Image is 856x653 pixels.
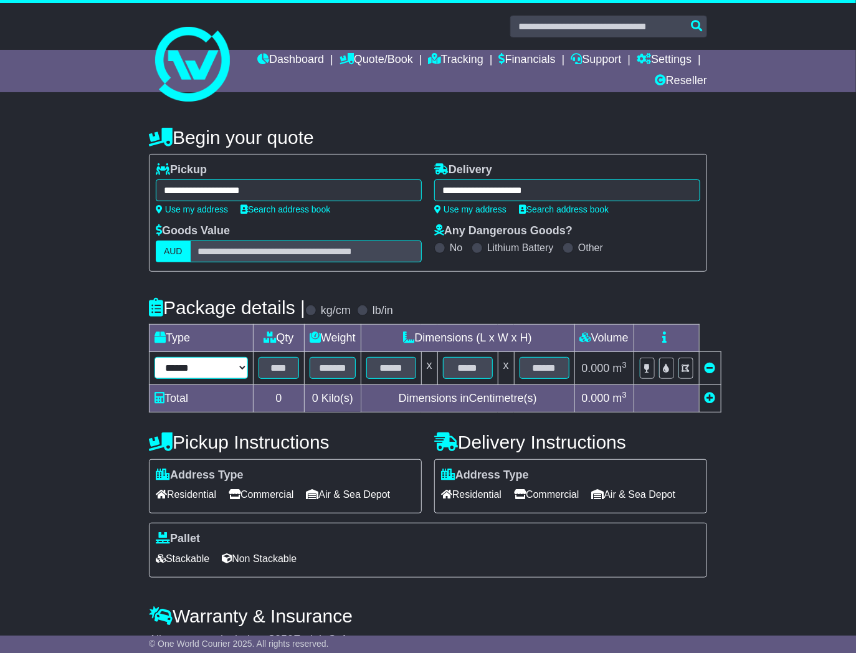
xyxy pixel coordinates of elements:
[361,384,574,412] td: Dimensions in Centimetre(s)
[340,50,413,71] a: Quote/Book
[156,532,200,546] label: Pallet
[257,50,324,71] a: Dashboard
[149,606,707,626] h4: Warranty & Insurance
[150,325,254,352] td: Type
[222,549,297,568] span: Non Stackable
[305,325,361,352] td: Weight
[613,362,627,374] span: m
[156,549,209,568] span: Stackable
[434,224,573,238] label: Any Dangerous Goods?
[240,204,330,214] a: Search address book
[499,50,556,71] a: Financials
[434,204,506,214] a: Use my address
[156,204,228,214] a: Use my address
[149,639,329,649] span: © One World Courier 2025. All rights reserved.
[655,71,707,92] a: Reseller
[275,633,293,646] span: 250
[254,384,305,412] td: 0
[149,432,422,452] h4: Pickup Instructions
[156,163,207,177] label: Pickup
[450,242,462,254] label: No
[581,362,609,374] span: 0.000
[592,485,676,504] span: Air & Sea Depot
[574,325,634,352] td: Volume
[705,362,716,374] a: Remove this item
[305,384,361,412] td: Kilo(s)
[498,352,514,384] td: x
[581,392,609,404] span: 0.000
[441,469,529,482] label: Address Type
[361,325,574,352] td: Dimensions (L x W x H)
[149,297,305,318] h4: Package details |
[149,633,707,647] div: All our quotes include a $ FreightSafe warranty.
[421,352,437,384] td: x
[514,485,579,504] span: Commercial
[156,224,230,238] label: Goods Value
[571,50,622,71] a: Support
[254,325,305,352] td: Qty
[622,390,627,399] sup: 3
[156,485,216,504] span: Residential
[321,304,351,318] label: kg/cm
[434,432,707,452] h4: Delivery Instructions
[150,384,254,412] td: Total
[156,241,191,262] label: AUD
[307,485,391,504] span: Air & Sea Depot
[519,204,609,214] a: Search address book
[434,163,492,177] label: Delivery
[487,242,554,254] label: Lithium Battery
[705,392,716,404] a: Add new item
[622,360,627,369] sup: 3
[613,392,627,404] span: m
[429,50,483,71] a: Tracking
[156,469,244,482] label: Address Type
[312,392,318,404] span: 0
[637,50,692,71] a: Settings
[229,485,293,504] span: Commercial
[373,304,393,318] label: lb/in
[441,485,502,504] span: Residential
[149,127,707,148] h4: Begin your quote
[578,242,603,254] label: Other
